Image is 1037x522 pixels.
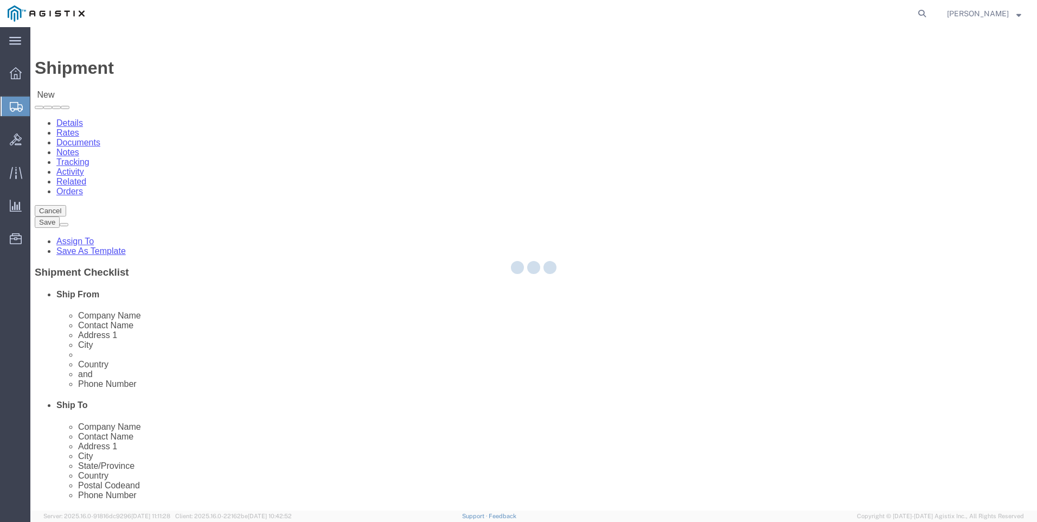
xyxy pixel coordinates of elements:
button: [PERSON_NAME] [946,7,1022,20]
span: Client: 2025.16.0-22162be [175,513,292,519]
span: Stuart Packer [947,8,1009,20]
span: [DATE] 11:11:28 [131,513,170,519]
img: logo [8,5,85,22]
span: [DATE] 10:42:52 [248,513,292,519]
a: Support [462,513,489,519]
a: Feedback [489,513,516,519]
span: Copyright © [DATE]-[DATE] Agistix Inc., All Rights Reserved [857,512,1024,521]
span: Server: 2025.16.0-91816dc9296 [43,513,170,519]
